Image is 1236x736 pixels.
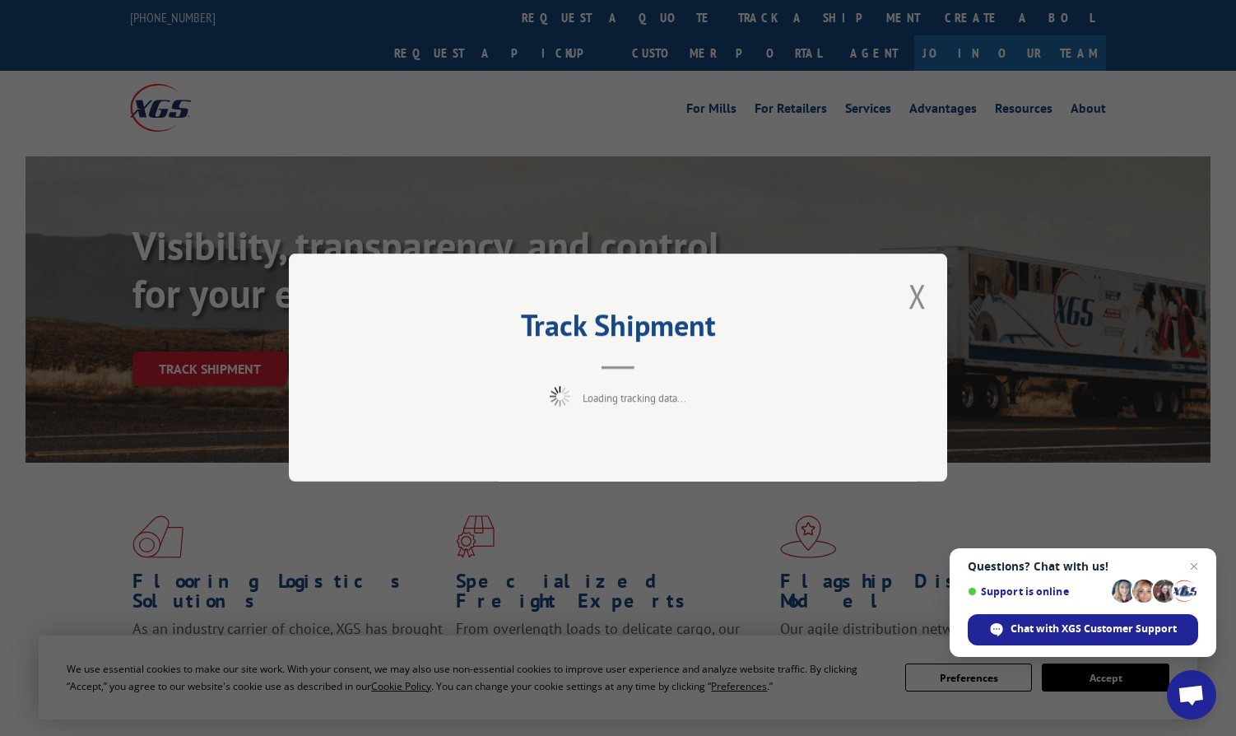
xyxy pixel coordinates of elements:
span: Close chat [1184,557,1204,576]
button: Close modal [908,274,927,318]
span: Chat with XGS Customer Support [1011,622,1177,636]
h2: Track Shipment [371,314,865,345]
div: Chat with XGS Customer Support [968,614,1198,645]
span: Loading tracking data... [583,392,686,406]
span: Questions? Chat with us! [968,560,1198,573]
div: Open chat [1167,670,1216,720]
span: Support is online [968,585,1106,598]
img: xgs-loading [550,387,570,408]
